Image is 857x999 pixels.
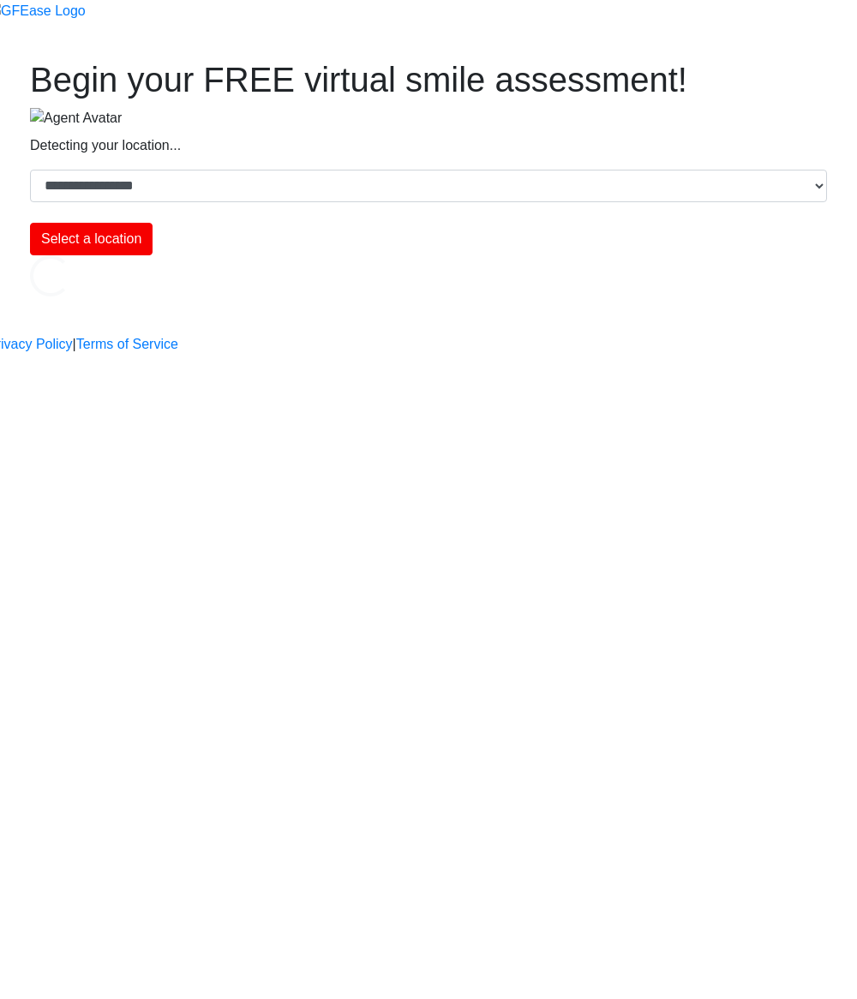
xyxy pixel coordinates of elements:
a: | [73,334,76,355]
a: Terms of Service [76,334,178,355]
h1: Begin your FREE virtual smile assessment! [30,59,827,100]
img: Agent Avatar [30,108,122,129]
button: Select a location [30,223,153,255]
span: Detecting your location... [30,138,181,153]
